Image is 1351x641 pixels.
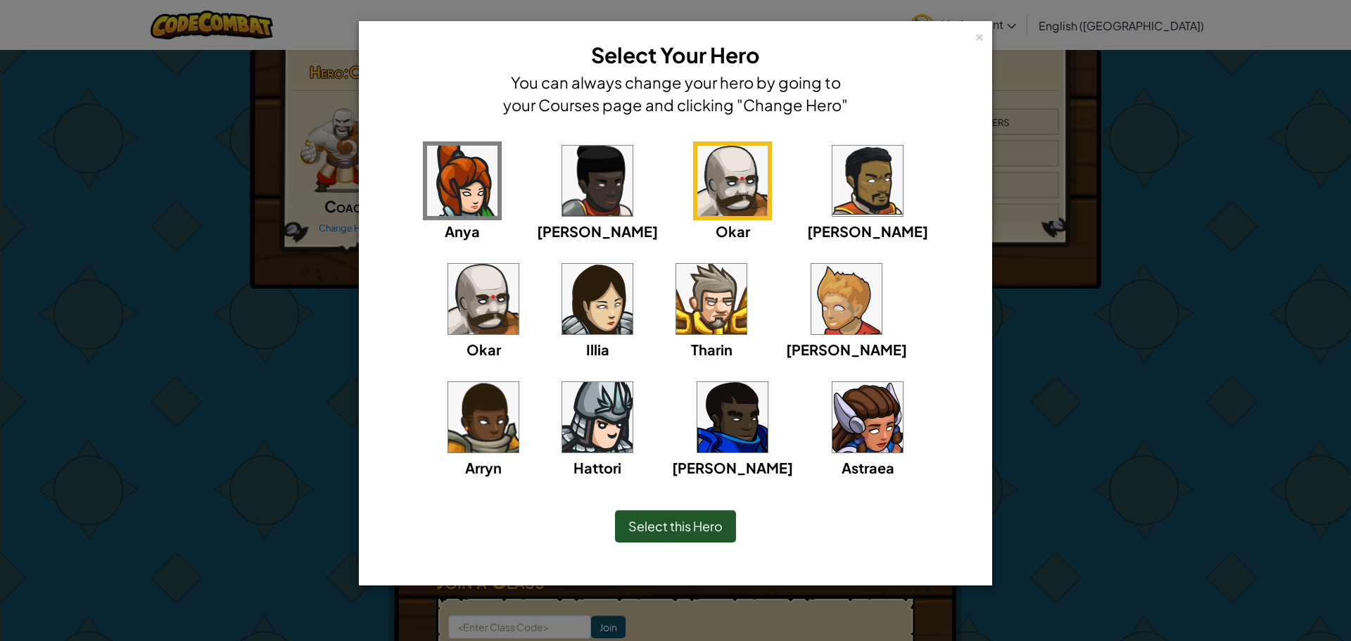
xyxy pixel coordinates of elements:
img: portrait.png [832,382,903,452]
span: Anya [445,222,480,240]
span: Okar [467,341,501,358]
span: Astraea [842,459,894,476]
span: Arryn [465,459,502,476]
img: portrait.png [562,264,633,334]
img: portrait.png [832,146,903,216]
span: Illia [586,341,609,358]
img: portrait.png [427,146,497,216]
img: portrait.png [676,264,747,334]
h4: You can always change your hero by going to your Courses page and clicking "Change Hero" [500,71,851,116]
h3: Select Your Hero [500,39,851,71]
img: portrait.png [562,382,633,452]
span: Okar [716,222,750,240]
span: Tharin [691,341,732,358]
span: Select this Hero [628,518,723,534]
span: [PERSON_NAME] [807,222,928,240]
span: [PERSON_NAME] [672,459,793,476]
span: [PERSON_NAME] [537,222,658,240]
span: [PERSON_NAME] [786,341,907,358]
span: Hattori [573,459,621,476]
img: portrait.png [811,264,882,334]
img: portrait.png [448,264,519,334]
img: portrait.png [448,382,519,452]
img: portrait.png [697,146,768,216]
img: portrait.png [697,382,768,452]
div: × [975,27,984,42]
img: portrait.png [562,146,633,216]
